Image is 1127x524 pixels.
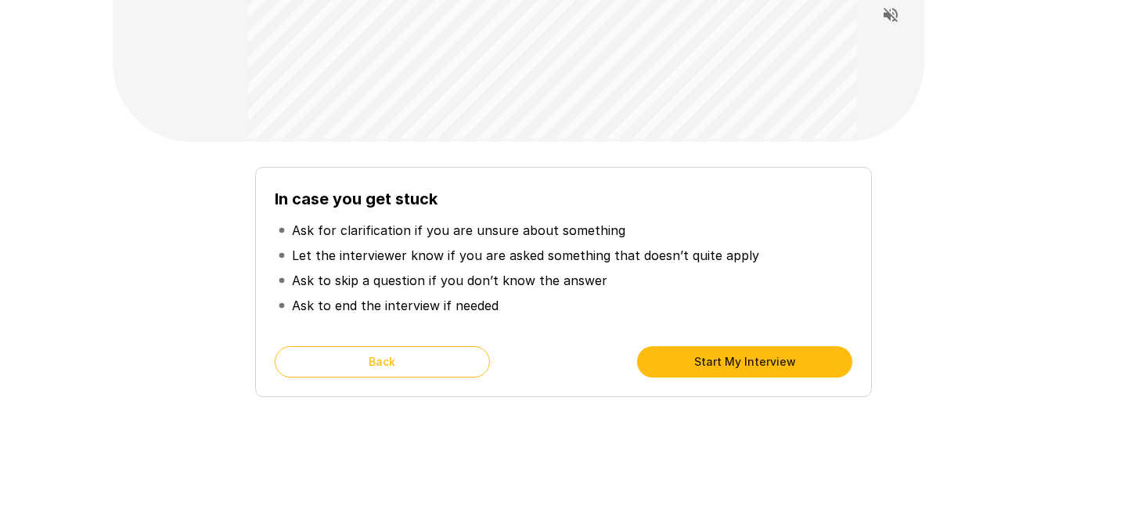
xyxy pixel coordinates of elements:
b: In case you get stuck [275,190,437,208]
p: Let the interviewer know if you are asked something that doesn’t quite apply [292,246,759,265]
button: Back [275,346,490,378]
p: Ask to skip a question if you don’t know the answer [292,271,607,290]
p: Ask to end the interview if needed [292,296,499,315]
button: Start My Interview [637,346,852,378]
p: Ask for clarification if you are unsure about something [292,221,625,240]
